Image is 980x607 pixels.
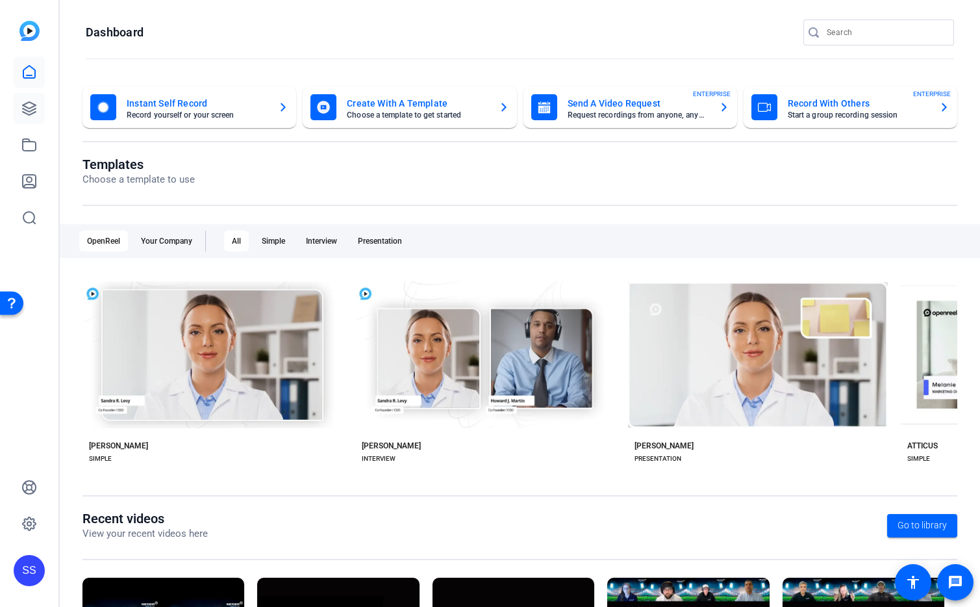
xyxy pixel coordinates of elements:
[82,526,208,541] p: View your recent videos here
[887,514,957,537] a: Go to library
[89,441,148,451] div: [PERSON_NAME]
[14,555,45,586] div: SS
[82,157,195,172] h1: Templates
[347,96,488,111] mat-card-title: Create With A Template
[19,21,40,41] img: blue-gradient.svg
[827,25,944,40] input: Search
[948,575,963,590] mat-icon: message
[788,111,929,119] mat-card-subtitle: Start a group recording session
[133,231,200,252] div: Your Company
[82,172,195,187] p: Choose a template to use
[82,511,208,526] h1: Recent videos
[89,454,112,464] div: SIMPLE
[127,96,268,111] mat-card-title: Instant Self Record
[303,86,516,128] button: Create With A TemplateChoose a template to get started
[254,231,293,252] div: Simple
[907,454,930,464] div: SIMPLE
[362,454,396,464] div: INTERVIEW
[82,86,296,128] button: Instant Self RecordRecord yourself or your screen
[298,231,345,252] div: Interview
[913,89,951,99] span: ENTERPRISE
[224,231,249,252] div: All
[693,89,731,99] span: ENTERPRISE
[127,111,268,119] mat-card-subtitle: Record yourself or your screen
[907,441,938,451] div: ATTICUS
[568,96,709,111] mat-card-title: Send A Video Request
[634,441,694,451] div: [PERSON_NAME]
[788,96,929,111] mat-card-title: Record With Others
[86,25,144,40] h1: Dashboard
[362,441,421,451] div: [PERSON_NAME]
[905,575,921,590] mat-icon: accessibility
[568,111,709,119] mat-card-subtitle: Request recordings from anyone, anywhere
[523,86,737,128] button: Send A Video RequestRequest recordings from anyone, anywhereENTERPRISE
[744,86,957,128] button: Record With OthersStart a group recording sessionENTERPRISE
[898,519,947,532] span: Go to library
[347,111,488,119] mat-card-subtitle: Choose a template to get started
[79,231,128,252] div: OpenReel
[350,231,410,252] div: Presentation
[634,454,681,464] div: PRESENTATION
